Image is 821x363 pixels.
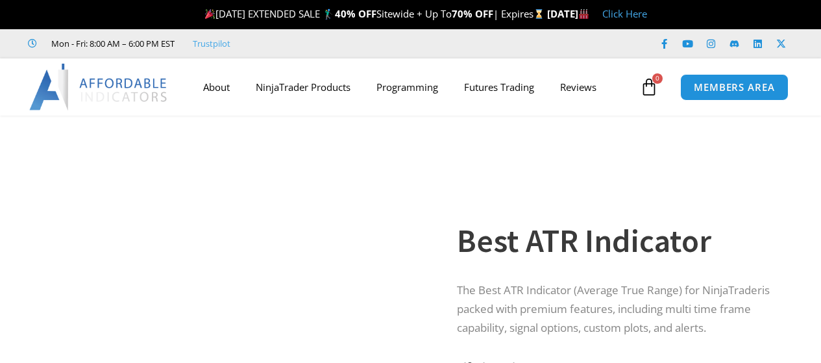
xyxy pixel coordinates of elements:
span: is packed with premium features, including multi time frame capability, signal options, custom pl... [457,282,770,335]
a: Futures Trading [451,72,547,102]
a: About [190,72,243,102]
img: 🎉 [205,9,215,19]
span: Mon - Fri: 8:00 AM – 6:00 PM EST [48,36,175,51]
strong: [DATE] [547,7,589,20]
span: MEMBERS AREA [694,82,775,92]
a: Programming [363,72,451,102]
a: MEMBERS AREA [680,74,789,101]
img: 🏭 [579,9,589,19]
span: The Best ATR Indicator (Average True Range) for NinjaTrader [457,282,762,297]
a: 0 [620,68,678,106]
img: LogoAI | Affordable Indicators – NinjaTrader [29,64,169,110]
strong: 40% OFF [335,7,376,20]
a: Trustpilot [193,36,230,51]
span: [DATE] EXTENDED SALE 🏌️‍♂️ Sitewide + Up To | Expires [202,7,547,20]
span: 0 [652,73,663,84]
nav: Menu [190,72,637,102]
a: Click Here [602,7,647,20]
a: Reviews [547,72,609,102]
a: NinjaTrader Products [243,72,363,102]
strong: 70% OFF [452,7,493,20]
h1: Best ATR Indicator [457,218,789,264]
img: ⌛ [534,9,544,19]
